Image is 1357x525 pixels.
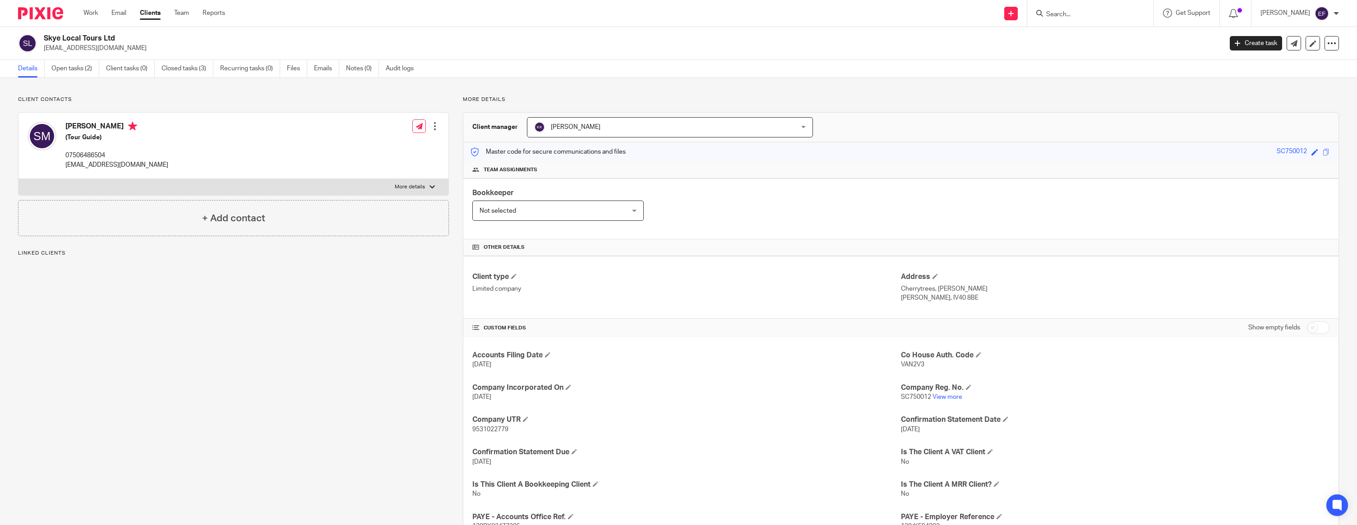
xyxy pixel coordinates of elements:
[484,244,525,251] span: Other details
[106,60,155,78] a: Client tasks (0)
[128,122,137,131] i: Primary
[901,351,1329,360] h4: Co House Auth. Code
[472,491,480,497] span: No
[18,60,45,78] a: Details
[111,9,126,18] a: Email
[901,293,1329,302] p: [PERSON_NAME], IV40 8BE
[1230,36,1282,50] a: Create task
[65,160,168,169] p: [EMAIL_ADDRESS][DOMAIN_NAME]
[1277,147,1307,157] div: SC750012
[901,415,1329,425] h4: Confirmation Statement Date
[472,272,901,282] h4: Client type
[472,394,491,400] span: [DATE]
[174,9,189,18] a: Team
[18,7,63,19] img: Pixie
[287,60,307,78] a: Files
[901,512,1329,522] h4: PAYE - Employer Reference
[472,361,491,368] span: [DATE]
[463,96,1339,103] p: More details
[472,383,901,393] h4: Company Incorporated On
[901,480,1329,489] h4: Is The Client A MRR Client?
[472,189,514,196] span: Bookkeeper
[901,383,1329,393] h4: Company Reg. No.
[472,512,901,522] h4: PAYE - Accounts Office Ref.
[472,480,901,489] h4: Is This Client A Bookkeeping Client
[386,60,420,78] a: Audit logs
[18,96,449,103] p: Client contacts
[472,351,901,360] h4: Accounts Filing Date
[162,60,213,78] a: Closed tasks (3)
[932,394,962,400] a: View more
[65,151,168,160] p: 07506486504
[28,122,56,151] img: svg%3E
[901,459,909,465] span: No
[472,284,901,293] p: Limited company
[472,459,491,465] span: [DATE]
[901,361,924,368] span: VAN2V3
[901,394,931,400] span: SC750012
[51,60,99,78] a: Open tasks (2)
[551,124,600,130] span: [PERSON_NAME]
[1045,11,1126,19] input: Search
[314,60,339,78] a: Emails
[44,44,1216,53] p: [EMAIL_ADDRESS][DOMAIN_NAME]
[901,491,909,497] span: No
[202,211,265,225] h4: + Add contact
[470,147,626,156] p: Master code for secure communications and files
[1260,9,1310,18] p: [PERSON_NAME]
[901,447,1329,457] h4: Is The Client A VAT Client
[18,34,37,53] img: svg%3E
[484,166,537,173] span: Team assignments
[346,60,379,78] a: Notes (0)
[140,9,161,18] a: Clients
[65,133,168,142] h5: (Tour Guide)
[534,122,545,132] img: svg%3E
[472,447,901,457] h4: Confirmation Statement Due
[203,9,225,18] a: Reports
[472,123,518,132] h3: Client manager
[1315,6,1329,21] img: svg%3E
[901,272,1329,282] h4: Address
[395,183,425,191] p: More details
[472,415,901,425] h4: Company UTR
[65,122,168,133] h4: [PERSON_NAME]
[1248,323,1300,332] label: Show empty fields
[480,208,516,214] span: Not selected
[44,34,982,43] h2: Skye Local Tours Ltd
[472,426,508,433] span: 9531022779
[18,250,449,257] p: Linked clients
[83,9,98,18] a: Work
[901,284,1329,293] p: Cherrytrees, [PERSON_NAME]
[220,60,280,78] a: Recurring tasks (0)
[901,426,920,433] span: [DATE]
[472,324,901,332] h4: CUSTOM FIELDS
[1176,10,1210,16] span: Get Support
